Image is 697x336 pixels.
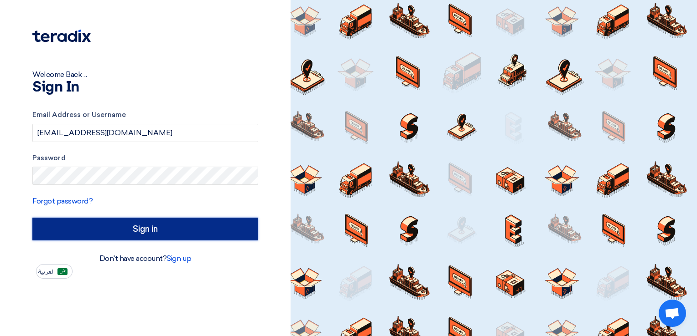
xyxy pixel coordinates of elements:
h1: Sign In [32,80,258,95]
span: العربية [38,269,55,275]
label: Password [32,153,258,163]
div: Open chat [659,300,686,327]
input: Enter your business email or username [32,124,258,142]
a: Forgot password? [32,197,93,205]
img: Teradix logo [32,30,91,42]
input: Sign in [32,218,258,240]
div: Welcome Back ... [32,69,258,80]
div: Don't have account? [32,253,258,264]
label: Email Address or Username [32,110,258,120]
a: Sign up [166,254,191,263]
button: العربية [36,264,73,279]
img: ar-AR.png [57,268,68,275]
